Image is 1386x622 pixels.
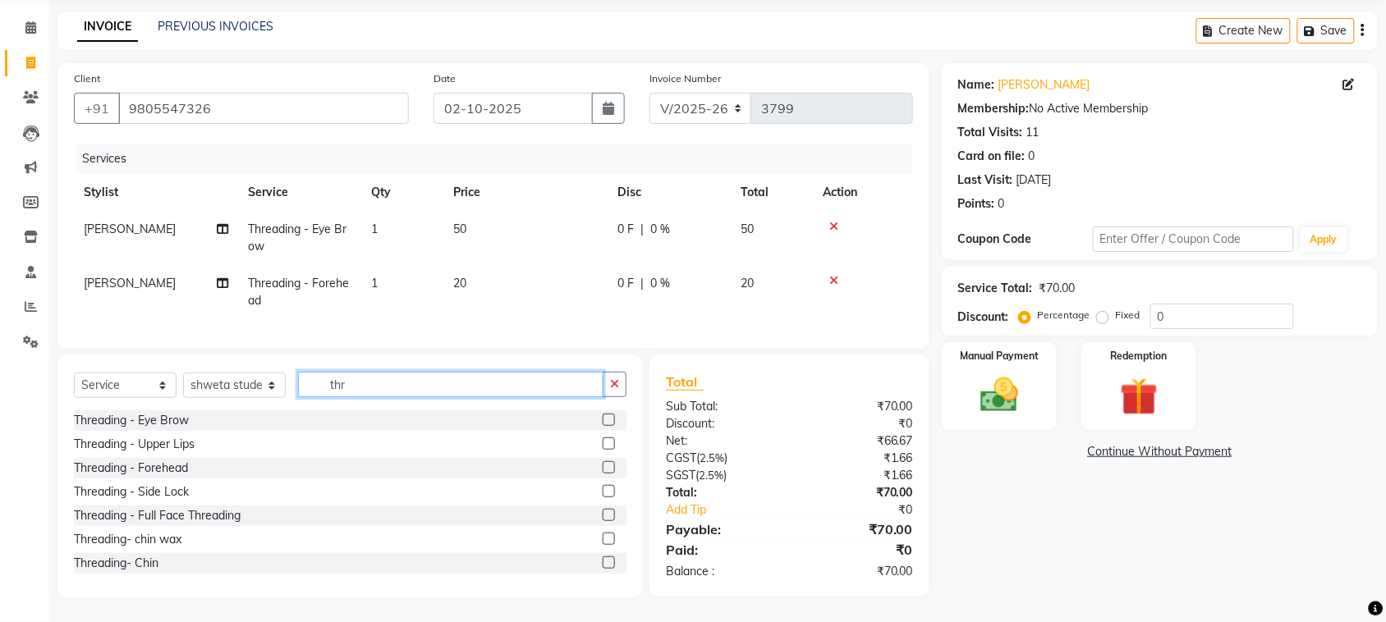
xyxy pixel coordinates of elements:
span: 0 % [650,275,670,292]
button: +91 [74,93,120,124]
div: Service Total: [958,280,1033,297]
span: 50 [453,222,466,236]
th: Disc [608,174,731,211]
span: SGST [666,468,695,483]
th: Action [813,174,913,211]
div: Threading - Full Face Threading [74,507,241,524]
span: 20 [741,276,754,290]
a: INVOICE [77,12,138,42]
img: _gift.svg [1108,373,1170,420]
label: Date [434,71,456,86]
a: Continue Without Payment [945,443,1375,460]
div: Sub Total: [654,398,790,415]
span: 2.5% [700,451,724,464]
th: Stylist [74,174,238,211]
div: Threading- chin wax [74,531,181,548]
label: Redemption [1111,349,1168,364]
div: Name: [958,76,995,94]
div: 0 [1029,148,1035,165]
div: Threading - Forehead [74,460,188,477]
label: Client [74,71,100,86]
div: ₹70.00 [789,484,925,501]
input: Search by Name/Mobile/Email/Code [118,93,409,124]
div: Last Visit: [958,172,1013,189]
button: Save [1297,18,1355,43]
th: Service [238,174,361,211]
th: Total [731,174,813,211]
span: CGST [666,450,696,465]
div: Discount: [654,415,790,432]
div: ₹1.66 [789,467,925,484]
div: ( ) [654,467,790,484]
label: Invoice Number [649,71,721,86]
div: Threading - Side Lock [74,483,189,501]
div: Total: [654,484,790,501]
div: ₹66.67 [789,432,925,450]
span: 50 [741,222,754,236]
div: Coupon Code [958,231,1093,248]
div: ₹70.00 [789,519,925,539]
span: Threading - Forehead [248,276,349,308]
div: Services [76,144,925,174]
div: Discount: [958,309,1009,326]
button: Apply [1301,227,1347,252]
div: ₹70.00 [789,398,925,415]
span: [PERSON_NAME] [84,222,176,236]
input: Enter Offer / Coupon Code [1093,226,1294,252]
a: Add Tip [654,501,812,519]
div: Threading - Eye Brow [74,412,189,429]
span: 1 [371,276,378,290]
div: No Active Membership [958,100,1361,117]
span: 0 % [650,221,670,238]
div: Points: [958,195,995,213]
div: ₹0 [789,540,925,560]
span: 1 [371,222,378,236]
div: Threading - Upper Lips [74,436,195,453]
div: Net: [654,432,790,450]
a: [PERSON_NAME] [998,76,1090,94]
div: ₹0 [789,415,925,432]
div: 0 [998,195,1005,213]
div: Total Visits: [958,124,1023,141]
span: | [640,221,644,238]
div: ₹70.00 [789,563,925,580]
span: Threading - Eye Brow [248,222,346,254]
span: 20 [453,276,466,290]
label: Manual Payment [960,349,1039,364]
label: Fixed [1116,308,1140,322]
th: Price [443,174,608,211]
div: ₹70.00 [1039,280,1076,297]
div: Threading- Chin [74,555,158,572]
img: _cash.svg [969,373,1030,417]
div: 11 [1026,124,1039,141]
div: Payable: [654,519,790,539]
th: Qty [361,174,443,211]
div: Card on file: [958,148,1026,165]
a: PREVIOUS INVOICES [158,19,273,34]
span: 0 F [617,275,634,292]
div: [DATE] [1017,172,1052,189]
span: 0 F [617,221,634,238]
span: 2.5% [699,469,723,482]
span: | [640,275,644,292]
div: ₹1.66 [789,450,925,467]
div: ( ) [654,450,790,467]
div: ₹0 [812,501,925,519]
label: Percentage [1038,308,1090,322]
input: Search or Scan [298,372,604,397]
button: Create New [1196,18,1291,43]
div: Membership: [958,100,1030,117]
div: Balance : [654,563,790,580]
span: Total [666,373,704,391]
div: Paid: [654,540,790,560]
span: [PERSON_NAME] [84,276,176,290]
